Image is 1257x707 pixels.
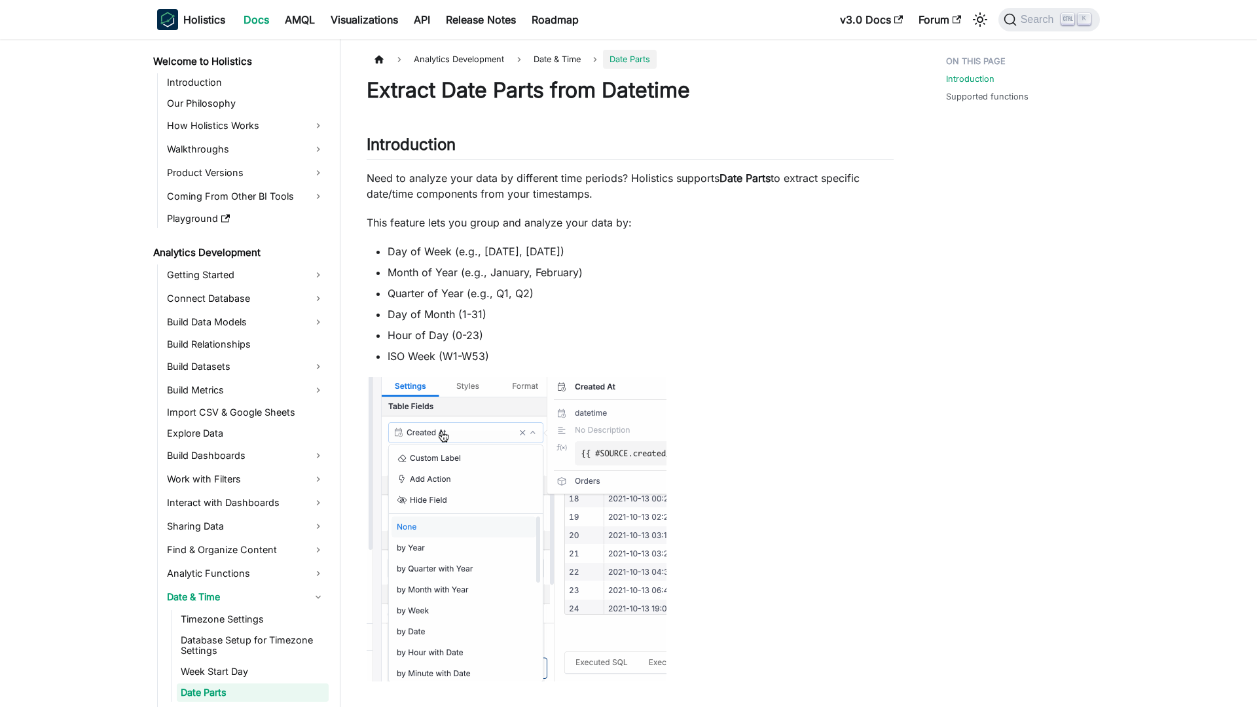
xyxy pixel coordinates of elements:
a: Introduction [946,73,994,85]
a: Analytic Functions [163,563,329,584]
nav: Docs sidebar [144,39,340,707]
a: How Holistics Works [163,115,329,136]
a: Build Datasets [163,356,329,377]
h1: Extract Date Parts from Datetime [367,77,894,103]
a: Date Parts [177,683,329,702]
span: Date & Time [527,50,587,69]
img: Holistics [157,9,178,30]
a: Import CSV & Google Sheets [163,403,329,422]
a: Our Philosophy [163,94,329,113]
a: Explore Data [163,424,329,443]
a: Visualizations [323,9,406,30]
kbd: K [1078,13,1091,25]
a: Build Metrics [163,380,329,401]
a: Release Notes [438,9,524,30]
a: Build Relationships [163,335,329,353]
a: Sharing Data [163,516,329,537]
li: Hour of Day (0-23) [388,327,894,343]
a: Welcome to Holistics [149,52,329,71]
b: Holistics [183,12,225,27]
a: AMQL [277,9,323,30]
span: Analytics Development [407,50,511,69]
a: Work with Filters [163,469,329,490]
a: Database Setup for Timezone Settings [177,631,329,660]
a: Analytics Development [149,244,329,262]
img: reporting-date-part-gif [367,377,666,681]
a: Playground [163,209,329,228]
a: v3.0 Docs [832,9,911,30]
a: Docs [236,9,277,30]
a: Introduction [163,73,329,92]
nav: Breadcrumbs [367,50,894,69]
a: Home page [367,50,392,69]
a: Product Versions [163,162,329,183]
button: Search (Ctrl+K) [998,8,1100,31]
li: Quarter of Year (e.g., Q1, Q2) [388,285,894,301]
a: Find & Organize Content [163,539,329,560]
li: Day of Week (e.g., [DATE], [DATE]) [388,244,894,259]
li: ISO Week (W1-W53) [388,348,894,364]
a: Timezone Settings [177,610,329,628]
li: Month of Year (e.g., January, February) [388,264,894,280]
a: Build Data Models [163,312,329,333]
span: Search [1017,14,1062,26]
a: Walkthroughs [163,139,329,160]
strong: Date Parts [720,172,771,185]
button: Switch between dark and light mode (currently light mode) [970,9,991,30]
a: Connect Database [163,288,329,309]
a: API [406,9,438,30]
a: Interact with Dashboards [163,492,329,513]
a: Forum [911,9,969,30]
span: Date Parts [603,50,657,69]
a: Coming From Other BI Tools [163,186,329,207]
a: HolisticsHolistics [157,9,225,30]
a: Supported functions [946,90,1029,103]
a: Week Start Day [177,662,329,681]
p: This feature lets you group and analyze your data by: [367,215,894,230]
a: Roadmap [524,9,587,30]
a: Getting Started [163,264,329,285]
li: Day of Month (1-31) [388,306,894,322]
h2: Introduction [367,135,894,160]
a: Build Dashboards [163,445,329,466]
a: Date & Time [163,587,329,607]
p: Need to analyze your data by different time periods? Holistics supports to extract specific date/... [367,170,894,202]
